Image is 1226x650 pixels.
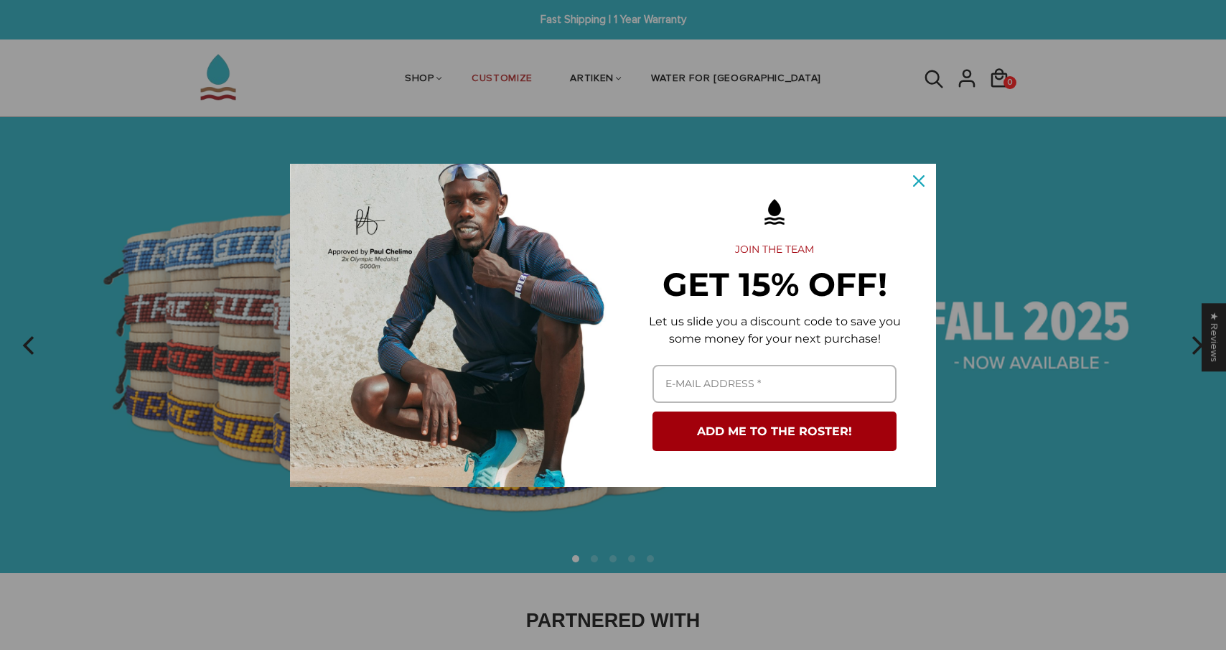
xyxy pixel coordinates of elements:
button: Close [902,164,936,198]
input: Email field [652,365,897,403]
p: Let us slide you a discount code to save you some money for your next purchase! [636,313,913,348]
svg: close icon [913,175,925,187]
button: ADD ME TO THE ROSTER! [652,412,897,451]
strong: GET 15% OFF! [663,264,887,304]
h2: JOIN THE TEAM [636,243,913,256]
